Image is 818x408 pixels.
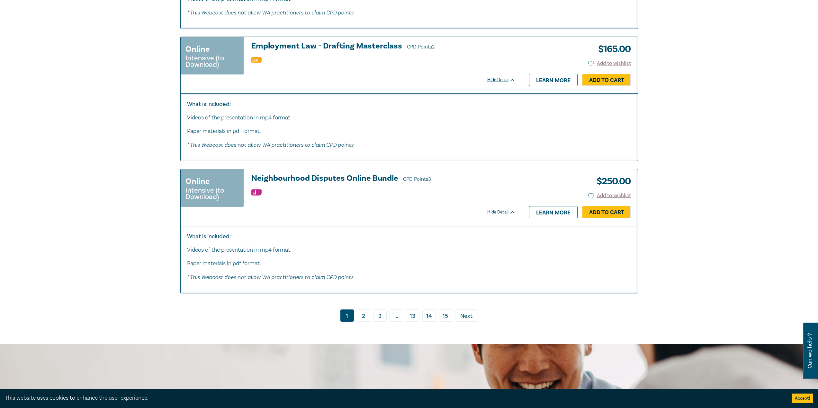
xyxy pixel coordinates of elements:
strong: What is included: [187,233,231,240]
a: Learn more [529,74,578,86]
div: Hide Detail [487,209,523,215]
small: Intensive (to Download) [185,187,239,200]
span: Can we help ? [807,326,813,375]
button: Add to wishlist [588,60,631,67]
a: Employment Law - Drafting Masterclass CPD Points2 [251,42,516,51]
a: 3 [373,309,387,322]
span: CPD Points 3 [403,176,431,182]
em: * This Webcast does not allow WA practitioners to claim CPD points [187,273,354,280]
a: Neighbourhood Disputes Online Bundle CPD Points3 [251,174,516,184]
img: Substantive Law [251,189,262,195]
p: Paper materials in pdf format. [187,259,631,268]
a: 15 [439,309,452,322]
h3: Online [185,176,210,187]
h3: Employment Law - Drafting Masterclass [251,42,516,51]
div: This website uses cookies to enhance the user experience. [5,394,782,402]
a: Add to Cart [582,206,631,218]
a: Add to Cart [582,74,631,86]
h3: $ 250.00 [592,174,631,189]
em: * This Webcast does not allow WA practitioners to claim CPD points [187,9,354,16]
span: CPD Points 2 [407,44,435,50]
span: ... [390,309,403,322]
button: Add to wishlist [588,192,631,199]
a: 1 [340,309,354,322]
em: * This Webcast does not allow WA practitioners to claim CPD points [187,141,354,148]
div: Hide Detail [487,77,523,83]
h3: $ 165.00 [593,42,631,56]
a: 13 [406,309,419,322]
strong: What is included: [187,100,231,108]
a: Next [455,309,478,322]
a: 2 [357,309,370,322]
h3: Neighbourhood Disputes Online Bundle [251,174,516,184]
small: Intensive (to Download) [185,55,239,68]
span: Next [460,312,472,320]
p: Videos of the presentation in mp4 format. [187,246,631,254]
p: Paper materials in pdf format. [187,127,631,135]
a: 14 [422,309,436,322]
a: Learn more [529,206,578,218]
img: Professional Skills [251,57,262,63]
p: Videos of the presentation in mp4 format. [187,114,631,122]
h3: Online [185,43,210,55]
button: Accept cookies [792,394,813,403]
